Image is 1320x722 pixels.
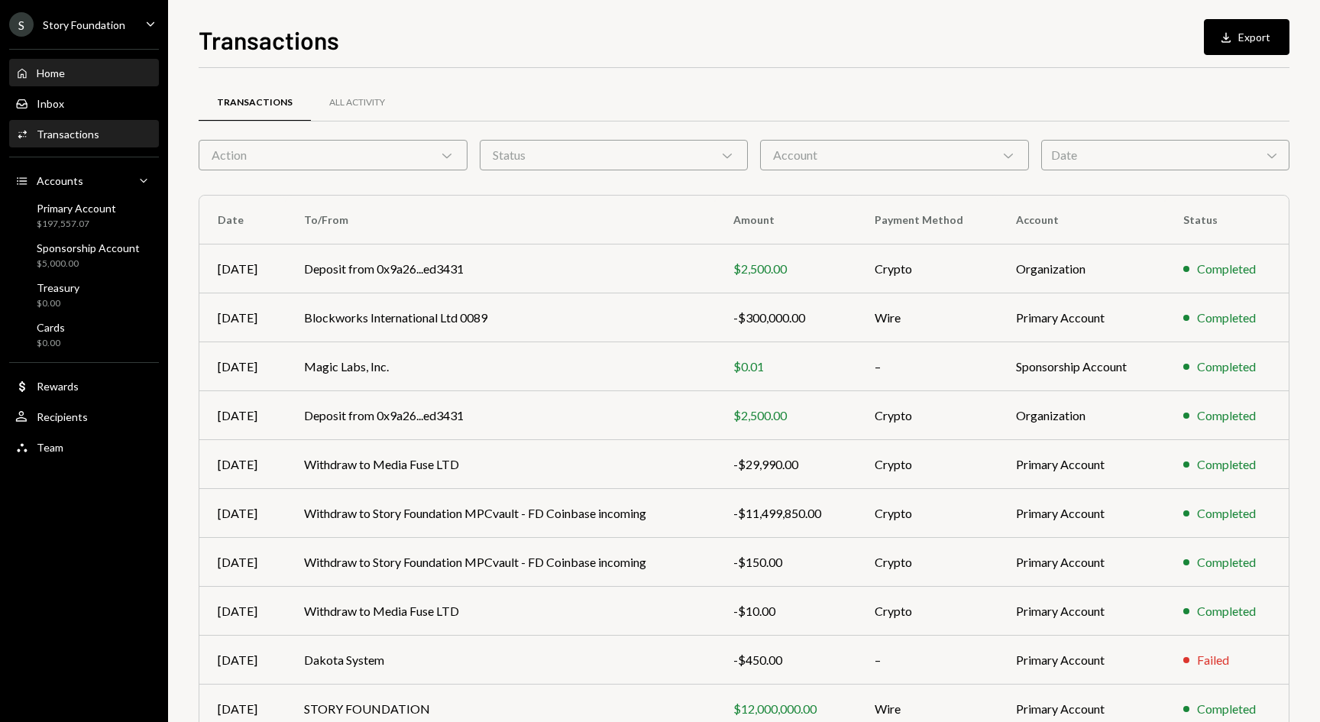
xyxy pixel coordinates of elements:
[1204,19,1289,55] button: Export
[9,167,159,194] a: Accounts
[286,440,715,489] td: Withdraw to Media Fuse LTD
[856,587,998,636] td: Crypto
[37,97,64,110] div: Inbox
[37,441,63,454] div: Team
[1197,260,1256,278] div: Completed
[9,120,159,147] a: Transactions
[286,342,715,391] td: Magic Labs, Inc.
[37,257,140,270] div: $5,000.00
[998,489,1165,538] td: Primary Account
[998,244,1165,293] td: Organization
[286,587,715,636] td: Withdraw to Media Fuse LTD
[998,538,1165,587] td: Primary Account
[856,391,998,440] td: Crypto
[9,403,159,430] a: Recipients
[1197,602,1256,620] div: Completed
[286,489,715,538] td: Withdraw to Story Foundation MPCvault - FD Coinbase incoming
[733,309,838,327] div: -$300,000.00
[9,316,159,353] a: Cards$0.00
[199,24,339,55] h1: Transactions
[9,277,159,313] a: Treasury$0.00
[199,196,286,244] th: Date
[37,66,65,79] div: Home
[37,128,99,141] div: Transactions
[199,140,467,170] div: Action
[733,553,838,571] div: -$150.00
[9,433,159,461] a: Team
[37,410,88,423] div: Recipients
[37,218,116,231] div: $197,557.07
[37,380,79,393] div: Rewards
[733,504,838,523] div: -$11,499,850.00
[998,391,1165,440] td: Organization
[37,241,140,254] div: Sponsorship Account
[286,196,715,244] th: To/From
[856,489,998,538] td: Crypto
[218,602,267,620] div: [DATE]
[856,440,998,489] td: Crypto
[329,96,385,109] div: All Activity
[998,342,1165,391] td: Sponsorship Account
[286,538,715,587] td: Withdraw to Story Foundation MPCvault - FD Coinbase incoming
[37,337,65,350] div: $0.00
[218,309,267,327] div: [DATE]
[1165,196,1289,244] th: Status
[856,293,998,342] td: Wire
[37,297,79,310] div: $0.00
[286,244,715,293] td: Deposit from 0x9a26...ed3431
[733,700,838,718] div: $12,000,000.00
[1197,700,1256,718] div: Completed
[1041,140,1289,170] div: Date
[998,293,1165,342] td: Primary Account
[286,391,715,440] td: Deposit from 0x9a26...ed3431
[1197,406,1256,425] div: Completed
[9,372,159,400] a: Rewards
[9,197,159,234] a: Primary Account$197,557.07
[733,602,838,620] div: -$10.00
[1197,553,1256,571] div: Completed
[217,96,293,109] div: Transactions
[1197,358,1256,376] div: Completed
[715,196,856,244] th: Amount
[218,260,267,278] div: [DATE]
[218,455,267,474] div: [DATE]
[37,202,116,215] div: Primary Account
[733,358,838,376] div: $0.01
[9,89,159,117] a: Inbox
[856,244,998,293] td: Crypto
[1197,455,1256,474] div: Completed
[1197,504,1256,523] div: Completed
[286,293,715,342] td: Blockworks International Ltd 0089
[37,174,83,187] div: Accounts
[9,59,159,86] a: Home
[733,260,838,278] div: $2,500.00
[311,83,403,122] a: All Activity
[199,83,311,122] a: Transactions
[218,504,267,523] div: [DATE]
[998,440,1165,489] td: Primary Account
[218,406,267,425] div: [DATE]
[9,12,34,37] div: S
[998,587,1165,636] td: Primary Account
[37,281,79,294] div: Treasury
[733,406,838,425] div: $2,500.00
[218,700,267,718] div: [DATE]
[1197,651,1229,669] div: Failed
[218,553,267,571] div: [DATE]
[856,342,998,391] td: –
[480,140,749,170] div: Status
[856,196,998,244] th: Payment Method
[286,636,715,685] td: Dakota System
[998,636,1165,685] td: Primary Account
[37,321,65,334] div: Cards
[760,140,1029,170] div: Account
[998,196,1165,244] th: Account
[218,651,267,669] div: [DATE]
[856,538,998,587] td: Crypto
[733,455,838,474] div: -$29,990.00
[9,237,159,274] a: Sponsorship Account$5,000.00
[43,18,125,31] div: Story Foundation
[1197,309,1256,327] div: Completed
[733,651,838,669] div: -$450.00
[856,636,998,685] td: –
